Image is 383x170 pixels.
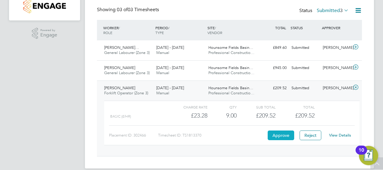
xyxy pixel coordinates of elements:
span: / [119,25,120,30]
div: [PERSON_NAME] [320,63,352,73]
div: Submitted [289,43,320,53]
span: General Labourer (Zone 3) [104,70,150,75]
div: Showing [97,7,160,13]
span: Hounsome Fields Basin… [208,85,253,90]
label: Submitted [317,8,349,14]
div: Sub Total [237,103,276,111]
div: APPROVER [320,22,352,33]
div: £209.52 [237,111,276,121]
div: Timesheet ID: TS1813370 [158,131,266,140]
div: Charge rate [169,103,207,111]
a: View Details [329,133,351,138]
span: Professional Constructio… [208,70,254,75]
button: Reject [300,131,321,140]
span: Engage [40,33,57,38]
span: / [215,25,216,30]
span: Manual [156,90,169,96]
div: Submitted [289,83,320,93]
div: Placement ID: 302466 [109,131,158,140]
a: Powered byEngage [32,28,58,39]
div: £945.00 [258,63,289,73]
span: Hounsome Fields Basin… [208,65,253,70]
span: TYPE [155,30,164,35]
div: Total [276,103,314,111]
div: PERIOD [154,22,206,38]
span: [DATE] - [DATE] [156,45,184,50]
span: [DATE] - [DATE] [156,85,184,90]
div: 10 [359,150,364,158]
span: Manual [156,50,169,55]
span: Powered by [40,28,57,33]
div: WORKER [102,22,154,38]
span: 03 of [117,7,128,13]
span: Manual [156,70,169,75]
div: Submitted [289,63,320,73]
span: 3 [340,8,343,14]
button: Open Resource Center, 10 new notifications [359,146,378,165]
span: ROLE [103,30,112,35]
span: [PERSON_NAME]… [104,45,139,50]
div: QTY [207,103,237,111]
span: General Labourer (Zone 3) [104,50,150,55]
div: £849.60 [258,43,289,53]
button: Approve [268,131,294,140]
span: Forklift Operator (Zone 3) [104,90,148,96]
div: [PERSON_NAME] [320,43,352,53]
span: [PERSON_NAME] [104,65,135,70]
span: Hounsome Fields Basin… [208,45,253,50]
span: Basic (£/HR) [110,114,131,118]
span: VENDOR [207,30,222,35]
span: TOTAL [275,25,286,30]
div: Status [299,7,350,15]
span: Professional Constructio… [208,90,254,96]
div: £209.52 [258,83,289,93]
span: [DATE] - [DATE] [156,65,184,70]
div: SITE [206,22,258,38]
div: [PERSON_NAME] [320,83,352,93]
div: STATUS [289,22,320,33]
span: Professional Constructio… [208,50,254,55]
span: 03 Timesheets [117,7,159,13]
span: [PERSON_NAME] [104,85,135,90]
div: £23.28 [169,111,207,121]
span: / [168,25,170,30]
div: 9.00 [207,111,237,121]
span: £209.52 [295,112,315,119]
